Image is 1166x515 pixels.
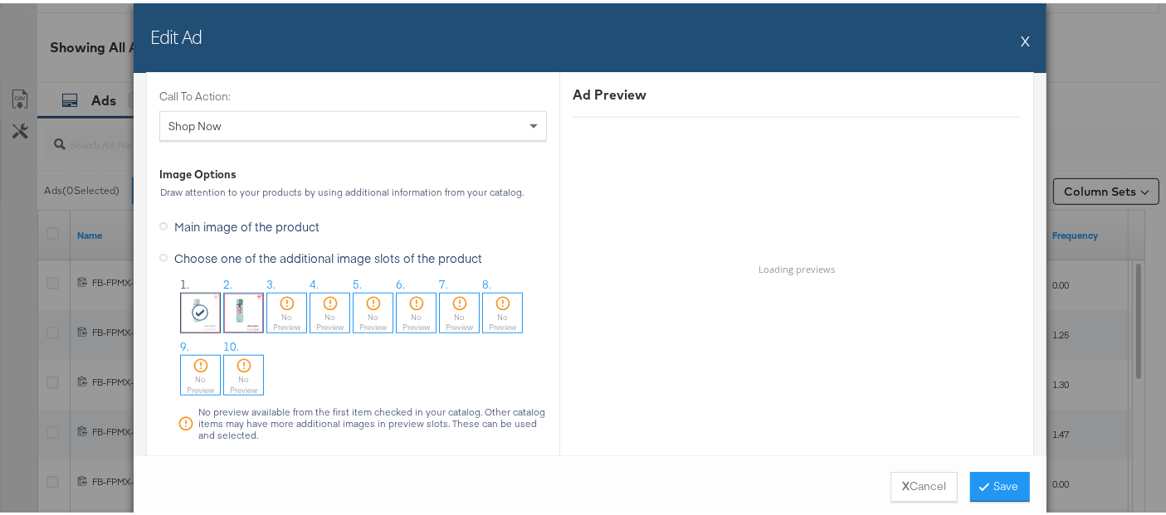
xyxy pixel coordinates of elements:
button: XCancel [890,469,958,498]
span: 5. [353,274,362,289]
div: No Preview [181,371,220,392]
span: 7. [439,274,448,289]
div: No preview available from the first item checked in your catalog. Other catalog items may have mo... [198,403,547,438]
div: No Preview [310,309,349,330]
button: X [1021,21,1030,54]
strong: X [902,475,910,491]
span: 8. [482,274,491,289]
div: Image Options [159,163,237,179]
h2: Edit Ad [150,21,202,46]
h6: Loading previews [560,260,1033,272]
div: No Preview [397,309,436,330]
div: No Preview [267,309,306,330]
button: Save [970,469,1030,498]
span: 1. [180,274,189,289]
span: 9. [180,336,189,352]
label: Call To Action: [159,85,547,101]
div: No Preview [440,309,479,330]
div: Draw attention to your products by using additional information from your catalog. [159,183,547,195]
span: Shop Now [168,115,222,130]
span: 4. [310,274,319,289]
div: No Preview [224,371,263,392]
span: 3. [266,274,276,289]
span: 2. [223,274,232,289]
div: No Preview [483,309,522,330]
span: Main image of the product [174,215,320,231]
span: 6. [396,274,405,289]
div: Ad Preview [573,82,1021,101]
img: x91.jpg [224,290,263,329]
div: No Preview [354,309,393,330]
span: 10. [223,336,239,352]
span: Choose one of the additional image slots of the product [174,246,482,263]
